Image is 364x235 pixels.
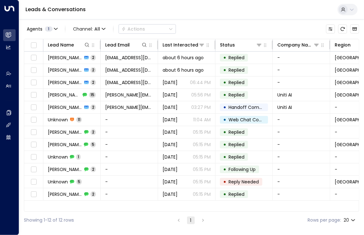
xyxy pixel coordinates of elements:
span: 2 [91,80,96,85]
div: • [223,114,226,125]
div: Lead Email [105,41,130,49]
td: - [101,126,158,138]
span: Tanya Benjamin [48,67,82,73]
td: - [101,151,158,163]
span: Toggle select row [30,91,38,99]
td: - [273,64,330,76]
span: 2 [91,104,96,110]
div: Lead Name [48,41,74,49]
span: Aug 27, 2025 [163,166,178,173]
span: Aug 27, 2025 [163,191,178,197]
span: Stacy Bunting [48,79,82,86]
td: - [101,176,158,188]
span: Toggle select row [30,190,38,198]
span: Replied [229,141,244,148]
td: - [273,176,330,188]
span: Yesterday [163,117,178,123]
div: Status [220,41,235,49]
div: Company Name [277,41,320,49]
div: • [223,77,226,88]
span: Kerric Knowles [48,104,82,110]
span: Toggle select row [30,54,38,62]
div: Actions [121,26,145,32]
button: Actions [119,24,176,34]
p: 03:27 PM [191,104,211,110]
span: pettanyamatheny3@gmail.com [105,67,153,73]
span: 1 [45,26,53,32]
span: Agents [27,27,42,31]
span: Unknown [48,117,68,123]
span: pettanyamatheny3@gmail.com [105,54,153,61]
span: Yesterday [163,92,178,98]
span: All [94,26,100,32]
span: John Miller [48,191,82,197]
span: Aug 27, 2025 [163,141,178,148]
td: - [101,114,158,126]
span: Yesterday [163,104,178,110]
span: Toggle select row [30,79,38,87]
span: Toggle select row [30,128,38,136]
span: Uniti AI [277,104,292,110]
div: Button group with a nested menu [119,24,176,34]
div: • [223,127,226,138]
span: Yesterday [163,79,178,86]
td: - [273,76,330,89]
span: Replied [229,154,244,160]
div: Last Interacted [163,41,205,49]
p: 05:15 PM [193,129,211,135]
span: petfieldstacy@hotmail.com [105,79,153,86]
button: Agents1 [24,25,60,33]
td: - [101,139,158,151]
span: Toggle select row [30,66,38,74]
span: Toggle select row [30,141,38,149]
span: 1 [76,154,81,160]
span: 2 [91,129,96,135]
span: Reply Needed [229,179,259,185]
td: - [273,114,330,126]
div: • [223,139,226,150]
span: Replied [229,54,244,61]
span: about 6 hours ago [163,67,204,73]
div: • [223,102,226,113]
span: Lisa Lane [48,141,82,148]
td: - [101,163,158,175]
span: Aug 27, 2025 [163,129,178,135]
div: Showing 1-12 of 12 rows [24,217,74,224]
span: Replied [229,67,244,73]
span: 5 [90,142,96,147]
button: Channel:All [70,25,108,33]
span: Refresh [338,25,347,33]
span: Toggle select row [30,116,38,124]
span: Replied [229,79,244,86]
div: Lead Email [105,41,148,49]
span: Toggle select row [30,166,38,174]
span: Uniti AI [277,92,292,98]
span: Kerric Knowles [48,92,81,98]
span: 11 [76,117,82,122]
span: kerric@getuniti.com [105,104,153,110]
p: 05:56 PM [191,92,211,98]
div: • [223,52,226,63]
p: 06:44 PM [190,79,211,86]
span: Unknown [48,179,68,185]
span: about 6 hours ago [163,54,204,61]
span: Replied [229,129,244,135]
label: Rows per page: [308,217,341,224]
nav: pagination navigation [175,216,207,224]
td: - [273,151,330,163]
span: Handoff Completed [229,104,273,110]
span: 15 [89,92,96,97]
div: • [223,152,226,162]
span: Unknown [48,154,68,160]
div: Lead Name [48,41,90,49]
button: page 1 [187,217,195,224]
a: Leads & Conversations [25,6,86,13]
span: Replied [229,191,244,197]
div: • [223,89,226,100]
span: 2 [91,55,96,60]
span: Toggle select row [30,103,38,111]
span: Toggle select all [30,41,38,49]
td: - [101,188,158,200]
div: Company Name [277,41,313,49]
span: Toggle select row [30,178,38,186]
